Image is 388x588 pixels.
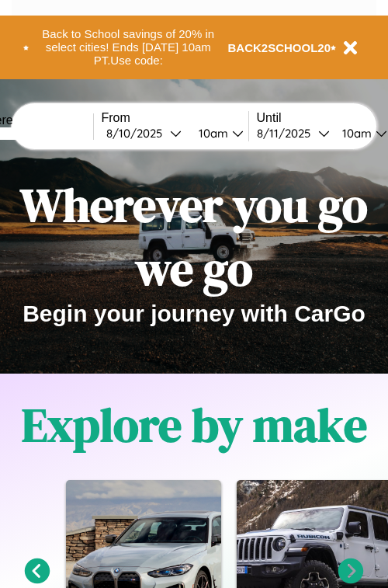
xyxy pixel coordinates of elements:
label: From [102,111,248,125]
div: 10am [334,126,376,141]
h1: Explore by make [22,393,367,457]
div: 8 / 10 / 2025 [106,126,170,141]
b: BACK2SCHOOL20 [228,41,331,54]
button: Back to School savings of 20% in select cities! Ends [DATE] 10am PT.Use code: [29,23,228,71]
button: 10am [186,125,248,141]
div: 8 / 11 / 2025 [257,126,318,141]
div: 10am [191,126,232,141]
button: 8/10/2025 [102,125,186,141]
